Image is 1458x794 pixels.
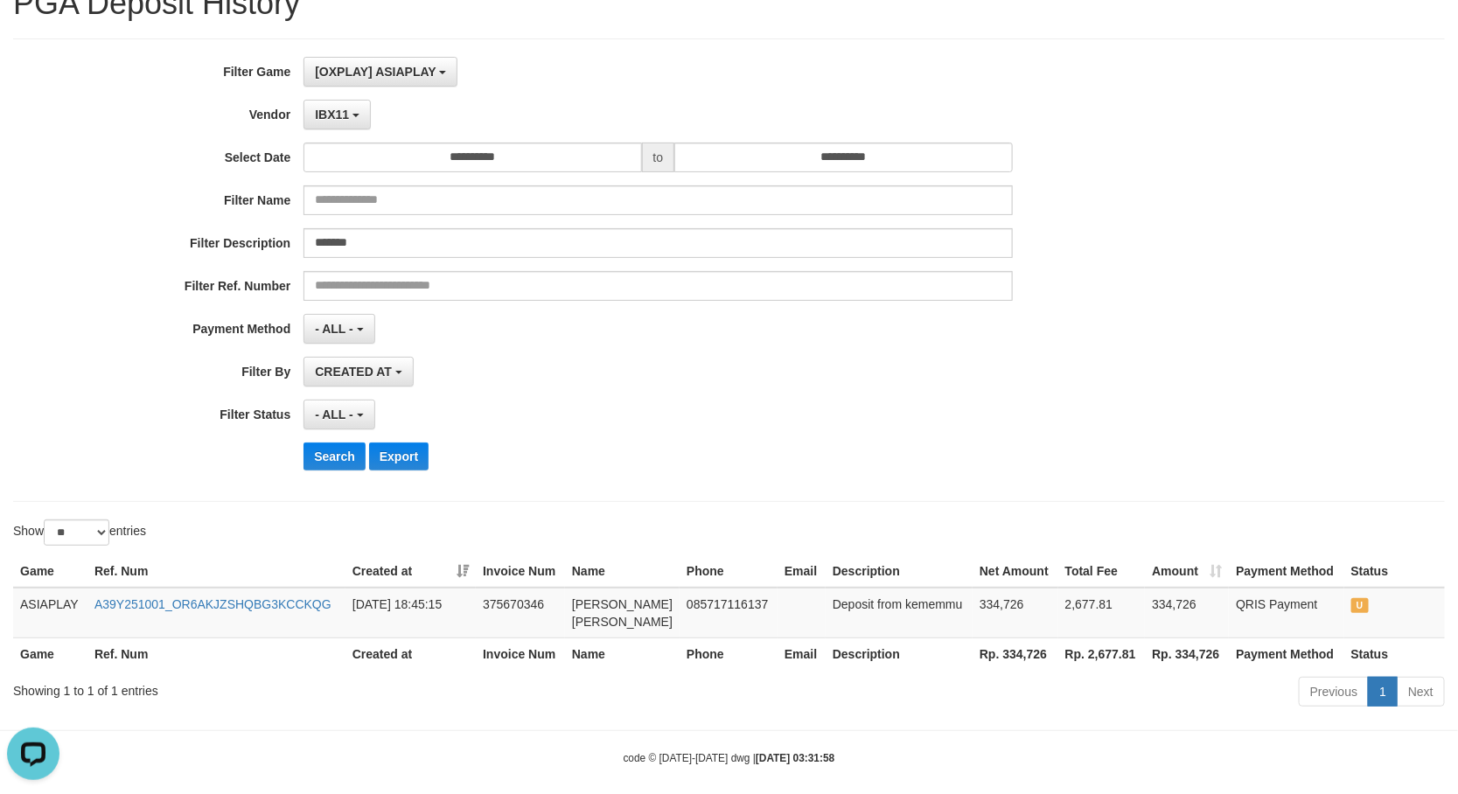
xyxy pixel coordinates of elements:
[476,637,565,670] th: Invoice Num
[13,637,87,670] th: Game
[476,588,565,638] td: 375670346
[13,555,87,588] th: Game
[565,637,680,670] th: Name
[1229,555,1343,588] th: Payment Method
[94,597,331,611] a: A39Y251001_OR6AKJZSHQBG3KCCKQG
[1145,588,1229,638] td: 334,726
[315,322,353,336] span: - ALL -
[315,365,392,379] span: CREATED AT
[315,108,349,122] span: IBX11
[345,588,476,638] td: [DATE] 18:45:15
[1229,588,1343,638] td: QRIS Payment
[303,357,414,387] button: CREATED AT
[565,588,680,638] td: [PERSON_NAME] [PERSON_NAME]
[756,752,834,764] strong: [DATE] 03:31:58
[1344,555,1445,588] th: Status
[1145,555,1229,588] th: Amount: activate to sort column ascending
[87,555,345,588] th: Ref. Num
[1351,598,1369,613] span: UNPAID
[7,7,59,59] button: Open LiveChat chat widget
[303,400,374,429] button: - ALL -
[13,588,87,638] td: ASIAPLAY
[303,57,457,87] button: [OXPLAY] ASIAPLAY
[13,675,595,700] div: Showing 1 to 1 of 1 entries
[1058,588,1146,638] td: 2,677.81
[1058,637,1146,670] th: Rp. 2,677.81
[345,637,476,670] th: Created at
[1368,677,1398,707] a: 1
[303,100,371,129] button: IBX11
[303,442,366,470] button: Search
[345,555,476,588] th: Created at: activate to sort column ascending
[624,752,835,764] small: code © [DATE]-[DATE] dwg |
[476,555,565,588] th: Invoice Num
[315,407,353,421] span: - ALL -
[826,555,973,588] th: Description
[826,637,973,670] th: Description
[826,588,973,638] td: Deposit from kememmu
[369,442,429,470] button: Export
[973,637,1058,670] th: Rp. 334,726
[44,519,109,546] select: Showentries
[565,555,680,588] th: Name
[973,555,1058,588] th: Net Amount
[778,637,826,670] th: Email
[680,637,778,670] th: Phone
[642,143,675,172] span: to
[680,588,778,638] td: 085717116137
[973,588,1058,638] td: 334,726
[1299,677,1369,707] a: Previous
[1229,637,1343,670] th: Payment Method
[87,637,345,670] th: Ref. Num
[315,65,436,79] span: [OXPLAY] ASIAPLAY
[1145,637,1229,670] th: Rp. 334,726
[1397,677,1445,707] a: Next
[1344,637,1445,670] th: Status
[303,314,374,344] button: - ALL -
[778,555,826,588] th: Email
[1058,555,1146,588] th: Total Fee
[13,519,146,546] label: Show entries
[680,555,778,588] th: Phone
